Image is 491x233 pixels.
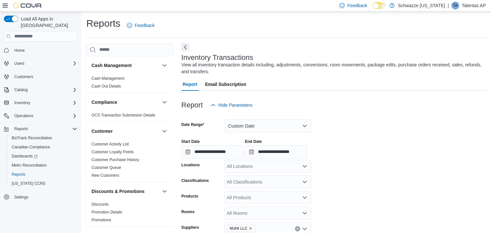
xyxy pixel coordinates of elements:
[86,17,120,30] h1: Reports
[92,128,159,134] button: Customer
[205,78,246,91] span: Email Subscription
[14,100,30,105] span: Inventory
[227,225,256,232] span: NUHI LLC
[6,161,80,170] button: Metrc Reconciliation
[6,170,80,179] button: Reports
[12,47,27,54] a: Home
[12,193,31,201] a: Settings
[9,152,40,160] a: Dashboards
[92,62,132,69] h3: Cash Management
[249,226,252,230] button: Remove NUHI LLC from selection in this group
[92,210,122,215] span: Promotion Details
[92,173,119,178] a: New Customers
[9,134,77,142] span: BioTrack Reconciliation
[12,163,47,168] span: Metrc Reconciliation
[181,122,204,127] label: Date Range
[92,99,117,105] h3: Compliance
[1,59,80,68] button: Users
[92,165,121,170] a: Customer Queue
[86,75,174,93] div: Cash Management
[14,74,33,79] span: Customers
[398,2,445,9] p: Schwazze [US_STATE]
[9,180,77,187] span: Washington CCRS
[86,111,174,122] div: Compliance
[13,2,42,9] img: Cova
[295,226,300,231] button: Clear input
[9,134,55,142] a: BioTrack Reconciliation
[161,98,168,106] button: Compliance
[9,161,77,169] span: Metrc Reconciliation
[6,152,80,161] a: Dashboards
[92,62,159,69] button: Cash Management
[1,85,80,94] button: Catalog
[92,128,113,134] h3: Customer
[1,46,80,55] button: Home
[14,126,28,131] span: Reports
[373,2,386,9] input: Dark Mode
[347,2,367,9] span: Feedback
[124,19,157,32] a: Feedback
[181,101,203,109] h3: Report
[12,112,77,120] span: Operations
[12,86,30,94] button: Catalog
[92,158,139,162] a: Customer Purchase History
[4,43,77,219] nav: Complex example
[302,164,307,169] button: Open list of options
[183,78,197,91] span: Report
[12,125,31,133] button: Reports
[245,145,307,158] input: Press the down key to open a popover containing a calendar.
[208,99,255,112] button: Hide Parameters
[12,99,77,107] span: Inventory
[181,178,209,183] label: Classifications
[1,98,80,107] button: Inventory
[161,62,168,69] button: Cash Management
[92,202,109,207] a: Discounts
[12,46,77,54] span: Home
[12,135,52,141] span: BioTrack Reconciliation
[302,179,307,185] button: Open list of options
[92,202,109,207] span: Discounts
[181,194,198,199] label: Products
[181,54,253,62] h3: Inventory Transactions
[12,144,50,150] span: Canadian Compliance
[9,171,28,178] a: Reports
[12,125,77,133] span: Reports
[12,99,33,107] button: Inventory
[9,180,48,187] a: [US_STATE] CCRS
[181,43,189,51] button: Next
[218,102,252,108] span: Hide Parameters
[12,73,36,81] a: Customers
[92,142,129,147] span: Customer Activity List
[14,195,28,200] span: Settings
[12,172,25,177] span: Reports
[92,188,144,195] h3: Discounts & Promotions
[14,87,28,92] span: Catalog
[92,150,134,154] a: Customer Loyalty Points
[135,22,154,29] span: Feedback
[161,187,168,195] button: Discounts & Promotions
[181,225,199,230] label: Suppliers
[92,173,119,178] span: New Customers
[12,193,77,201] span: Settings
[92,84,121,89] a: Cash Out Details
[12,73,77,81] span: Customers
[92,218,111,222] a: Promotions
[14,113,33,118] span: Operations
[92,84,121,89] span: Cash Out Details
[1,72,80,81] button: Customers
[453,2,458,9] span: TA
[6,133,80,143] button: BioTrack Reconciliation
[224,119,311,132] button: Custom Date
[302,211,307,216] button: Open list of options
[9,143,77,151] span: Canadian Compliance
[161,127,168,135] button: Customer
[1,111,80,120] button: Operations
[12,154,38,159] span: Dashboards
[462,2,486,9] p: Talentas AP
[245,139,262,144] label: End Date
[6,143,80,152] button: Canadian Compliance
[181,139,200,144] label: Start Date
[92,142,129,146] a: Customer Activity List
[9,143,53,151] a: Canadian Compliance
